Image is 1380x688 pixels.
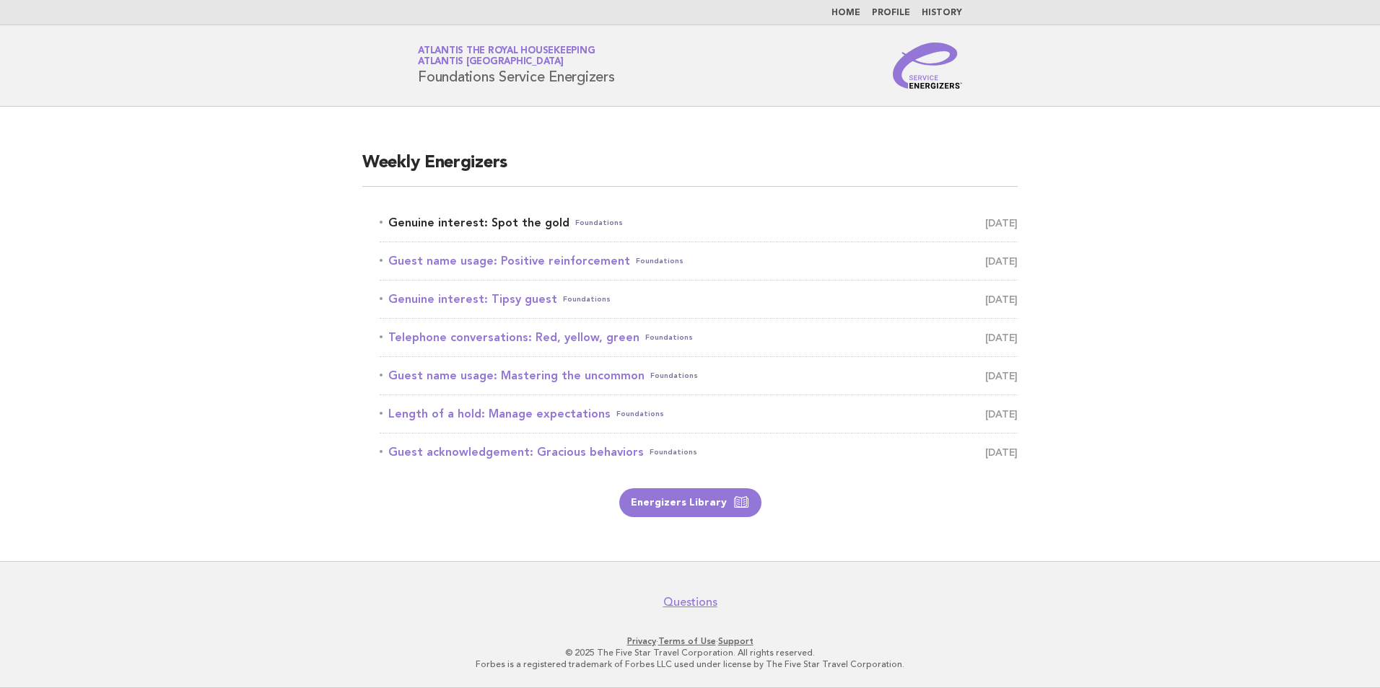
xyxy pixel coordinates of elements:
[985,213,1018,233] span: [DATE]
[645,327,693,348] span: Foundations
[985,442,1018,462] span: [DATE]
[380,404,1018,424] a: Length of a hold: Manage expectationsFoundations [DATE]
[616,404,664,424] span: Foundations
[663,595,717,609] a: Questions
[380,213,1018,233] a: Genuine interest: Spot the goldFoundations [DATE]
[619,488,761,517] a: Energizers Library
[985,404,1018,424] span: [DATE]
[380,442,1018,462] a: Guest acknowledgement: Gracious behaviorsFoundations [DATE]
[418,46,595,66] a: Atlantis the Royal HousekeepingAtlantis [GEOGRAPHIC_DATA]
[563,289,611,309] span: Foundations
[380,366,1018,386] a: Guest name usage: Mastering the uncommonFoundations [DATE]
[627,636,656,646] a: Privacy
[650,366,698,386] span: Foundations
[418,47,615,84] h1: Foundations Service Energizers
[718,636,754,646] a: Support
[418,58,564,67] span: Atlantis [GEOGRAPHIC_DATA]
[380,327,1018,348] a: Telephone conversations: Red, yellow, greenFoundations [DATE]
[380,251,1018,271] a: Guest name usage: Positive reinforcementFoundations [DATE]
[658,636,716,646] a: Terms of Use
[831,9,860,17] a: Home
[362,151,1018,187] h2: Weekly Energizers
[985,289,1018,309] span: [DATE]
[985,327,1018,348] span: [DATE]
[985,251,1018,271] span: [DATE]
[893,43,962,89] img: Service Energizers
[985,366,1018,386] span: [DATE]
[575,213,623,233] span: Foundations
[380,289,1018,309] a: Genuine interest: Tipsy guestFoundations [DATE]
[650,442,697,462] span: Foundations
[636,251,684,271] span: Foundations
[248,647,1132,658] p: © 2025 The Five Star Travel Corporation. All rights reserved.
[922,9,962,17] a: History
[872,9,910,17] a: Profile
[248,658,1132,670] p: Forbes is a registered trademark of Forbes LLC used under license by The Five Star Travel Corpora...
[248,635,1132,647] p: · ·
